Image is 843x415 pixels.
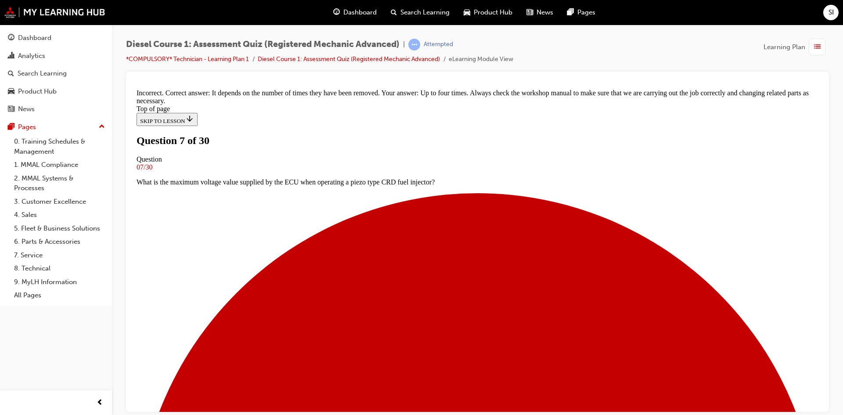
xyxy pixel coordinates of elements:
h1: Question 7 of 30 [4,49,685,61]
span: Dashboard [343,7,377,18]
p: What is the maximum voltage value supplied by the ECU when operating a piezo type CRD fuel injector? [4,93,685,101]
div: Incorrect. Correct answer: It depends on the number of times they have been removed. Your answer:... [4,4,685,19]
span: chart-icon [8,52,14,60]
div: Product Hub [18,87,57,97]
a: 6. Parts & Accessories [11,235,108,249]
span: search-icon [391,7,397,18]
span: news-icon [526,7,533,18]
li: eLearning Module View [449,54,513,65]
span: pages-icon [567,7,574,18]
div: Analytics [18,51,45,61]
span: Pages [577,7,595,18]
span: News [537,7,553,18]
span: Product Hub [474,7,512,18]
span: pages-icon [8,123,14,131]
div: News [18,104,35,114]
a: Analytics [4,48,108,64]
a: 5. Fleet & Business Solutions [11,222,108,235]
a: 8. Technical [11,262,108,275]
a: News [4,101,108,117]
span: SI [829,7,834,18]
button: SKIP TO LESSON [4,27,65,40]
a: news-iconNews [519,4,560,22]
span: prev-icon [97,397,103,408]
span: Learning Plan [764,42,805,52]
a: 9. MyLH Information [11,275,108,289]
span: up-icon [99,121,105,133]
button: Pages [4,119,108,135]
a: 1. MMAL Compliance [11,158,108,172]
span: SKIP TO LESSON [7,32,61,39]
span: learningRecordVerb_ATTEMPT-icon [408,39,420,51]
div: Search Learning [18,69,67,79]
button: SI [823,5,839,20]
a: Product Hub [4,83,108,100]
button: DashboardAnalyticsSearch LearningProduct HubNews [4,28,108,119]
a: 3. Customer Excellence [11,195,108,209]
a: car-iconProduct Hub [457,4,519,22]
span: guage-icon [8,34,14,42]
div: Dashboard [18,33,51,43]
span: car-icon [464,7,470,18]
img: mmal [4,7,105,18]
div: Pages [18,122,36,132]
a: 7. Service [11,249,108,262]
a: 2. MMAL Systems & Processes [11,172,108,195]
a: 4. Sales [11,208,108,222]
a: Diesel Course 1: Assessment Quiz (Registered Mechanic Advanced) [258,55,440,63]
a: Dashboard [4,30,108,46]
a: search-iconSearch Learning [384,4,457,22]
a: pages-iconPages [560,4,602,22]
div: Question [4,70,685,78]
div: 07/30 [4,78,685,86]
span: car-icon [8,88,14,96]
a: *COMPULSORY* Technician - Learning Plan 1 [126,55,249,63]
a: guage-iconDashboard [326,4,384,22]
a: All Pages [11,289,108,302]
span: Search Learning [400,7,450,18]
span: guage-icon [333,7,340,18]
span: search-icon [8,70,14,78]
button: Learning Plan [764,39,829,55]
span: news-icon [8,105,14,113]
span: list-icon [814,42,821,53]
span: | [403,40,405,50]
div: Attempted [424,40,453,49]
span: Diesel Course 1: Assessment Quiz (Registered Mechanic Advanced) [126,40,400,50]
div: Top of page [4,19,685,27]
a: 0. Training Schedules & Management [11,135,108,158]
a: Search Learning [4,65,108,82]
